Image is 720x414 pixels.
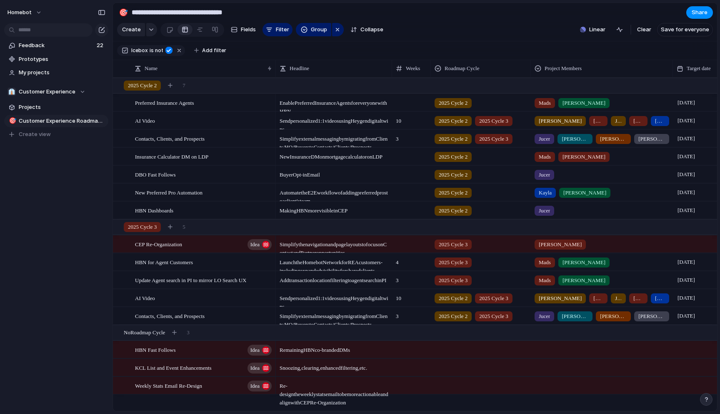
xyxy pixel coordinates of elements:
[615,117,622,125] span: Juanca
[479,312,508,321] span: 2025 Cycle 3
[439,258,467,267] span: 2025 Cycle 3
[675,169,697,179] span: [DATE]
[392,308,430,321] span: 3
[276,94,392,116] span: Enable Preferred Insurance Agents for everyone with HBN
[182,223,185,231] span: 5
[589,25,605,34] span: Linear
[675,311,697,321] span: [DATE]
[154,47,163,54] span: not
[276,308,392,329] span: Simplify external messaging by migrating from Clients/HO/Buyers to Contacts/Clients/Prospects
[439,171,467,179] span: 2025 Cycle 2
[135,116,155,125] span: AI Video
[675,257,697,267] span: [DATE]
[7,8,32,17] span: Homebot
[227,23,259,36] button: Fields
[250,239,260,250] span: Idea
[439,240,467,249] span: 2025 Cycle 3
[135,275,247,285] span: Update Agent search in PI to mirror LO Search UX
[439,153,467,161] span: 2025 Cycle 2
[145,64,157,73] span: Name
[19,103,105,111] span: Projects
[4,66,108,79] a: My projects
[392,272,430,285] span: 3
[593,294,603,303] span: [PERSON_NAME]
[439,117,467,125] span: 2025 Cycle 2
[276,359,392,372] span: Snoozing, clearing, enhanced filtering, etc.
[135,151,208,161] span: Insurance Calculator DM on LDP
[600,135,627,143] span: [PERSON_NAME]
[539,240,582,249] span: [PERSON_NAME]
[545,64,582,73] span: Project Members
[562,99,605,107] span: [PERSON_NAME]
[7,88,16,96] div: 👔
[577,23,609,36] button: Linear
[19,55,105,63] span: Prototypes
[241,25,256,34] span: Fields
[276,290,392,311] span: Send personalized 1:1 videos using Heygen digital twins
[675,205,697,215] span: [DATE]
[7,117,16,125] button: 🎯
[392,254,430,267] span: 4
[117,23,145,36] button: Create
[539,117,582,125] span: [PERSON_NAME]
[250,380,260,392] span: Idea
[276,272,392,285] span: Add transaction location filtering to agent search in PI
[675,134,697,144] span: [DATE]
[19,68,105,77] span: My projects
[4,86,108,98] button: 👔Customer Experience
[19,130,51,139] span: Create view
[276,236,392,257] span: Simplify the navigation and page layouts to focus on Contact and Partner opportunities
[439,294,467,303] span: 2025 Cycle 2
[4,39,108,52] a: Feedback22
[439,312,467,321] span: 2025 Cycle 2
[633,117,643,125] span: [PERSON_NAME]
[202,47,226,54] span: Add filter
[615,294,622,303] span: Juanca
[655,117,665,125] span: [PERSON_NAME]
[600,312,627,321] span: [PERSON_NAME]
[276,254,392,275] span: Launch the Homebot Network for REA customers-including expanded visibility for shared clients
[4,101,108,114] a: Projects
[637,25,651,34] span: Clear
[150,47,154,54] span: is
[638,135,665,143] span: [PERSON_NAME]
[392,290,430,303] span: 10
[247,381,272,391] button: Idea
[97,41,105,50] span: 22
[276,166,392,179] span: Buyer Opt-in Email
[633,294,643,303] span: [PERSON_NAME]
[539,135,550,143] span: Jucer
[135,311,205,321] span: Contacts, Clients, and Prospects
[135,98,194,107] span: Preferred Insurance Agents
[117,6,130,19] button: 🎯
[675,293,697,303] span: [DATE]
[135,363,212,372] span: KCL List and Event Enhancements
[124,328,165,337] span: No Roadmap Cycle
[128,81,157,90] span: 2025 Cycle 2
[311,25,327,34] span: Group
[19,41,94,50] span: Feedback
[479,135,508,143] span: 2025 Cycle 3
[539,99,551,107] span: Mads
[686,6,713,19] button: Share
[135,381,202,390] span: Weekly Stats Email Re-Design
[445,64,479,73] span: Roadmap Cycle
[135,187,202,197] span: New Preferred Pro Automation
[247,363,272,374] button: Idea
[439,189,467,197] span: 2025 Cycle 2
[687,64,711,73] span: Target date
[262,23,292,36] button: Filter
[406,64,420,73] span: Weeks
[247,345,272,356] button: Idea
[4,6,46,19] button: Homebot
[135,239,182,249] span: CEP Re-Organization
[479,117,508,125] span: 2025 Cycle 3
[290,64,309,73] span: Headline
[479,294,508,303] span: 2025 Cycle 3
[119,7,128,18] div: 🎯
[4,115,108,127] a: 🎯Customer Experience Roadmap Planning
[675,275,697,285] span: [DATE]
[562,153,605,161] span: [PERSON_NAME]
[562,312,588,321] span: [PERSON_NAME]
